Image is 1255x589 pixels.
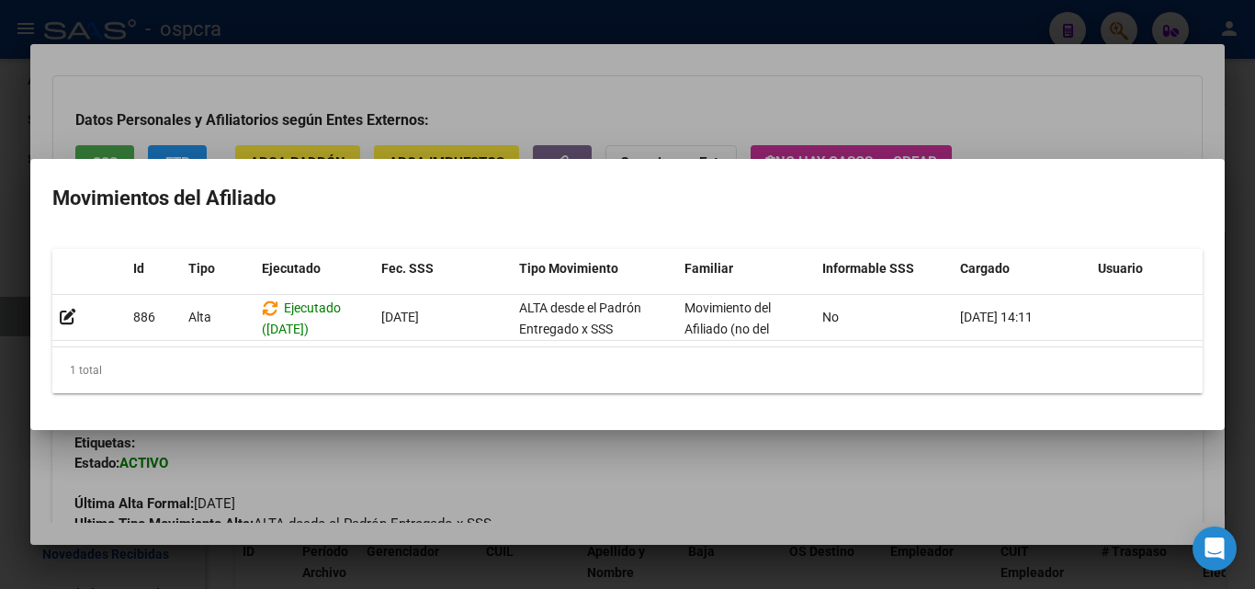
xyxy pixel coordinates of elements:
[381,261,434,276] span: Fec. SSS
[677,249,815,289] datatable-header-cell: Familiar
[684,300,771,357] span: Movimiento del Afiliado (no del grupo)
[188,310,211,324] span: Alta
[188,261,215,276] span: Tipo
[133,261,144,276] span: Id
[1091,249,1228,289] datatable-header-cell: Usuario
[52,347,1203,393] div: 1 total
[512,249,677,289] datatable-header-cell: Tipo Movimiento
[181,249,254,289] datatable-header-cell: Tipo
[519,300,641,336] span: ALTA desde el Padrón Entregado x SSS
[1098,261,1143,276] span: Usuario
[374,249,512,289] datatable-header-cell: Fec. SSS
[262,261,321,276] span: Ejecutado
[815,249,953,289] datatable-header-cell: Informable SSS
[254,249,374,289] datatable-header-cell: Ejecutado
[822,261,914,276] span: Informable SSS
[133,310,155,324] span: 886
[684,261,733,276] span: Familiar
[381,310,419,324] span: [DATE]
[953,249,1091,289] datatable-header-cell: Cargado
[960,310,1033,324] span: [DATE] 14:11
[262,300,341,336] span: Ejecutado ([DATE])
[519,261,618,276] span: Tipo Movimiento
[1193,527,1237,571] div: Open Intercom Messenger
[822,310,839,324] span: No
[126,249,181,289] datatable-header-cell: Id
[52,181,1203,216] h2: Movimientos del Afiliado
[960,261,1010,276] span: Cargado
